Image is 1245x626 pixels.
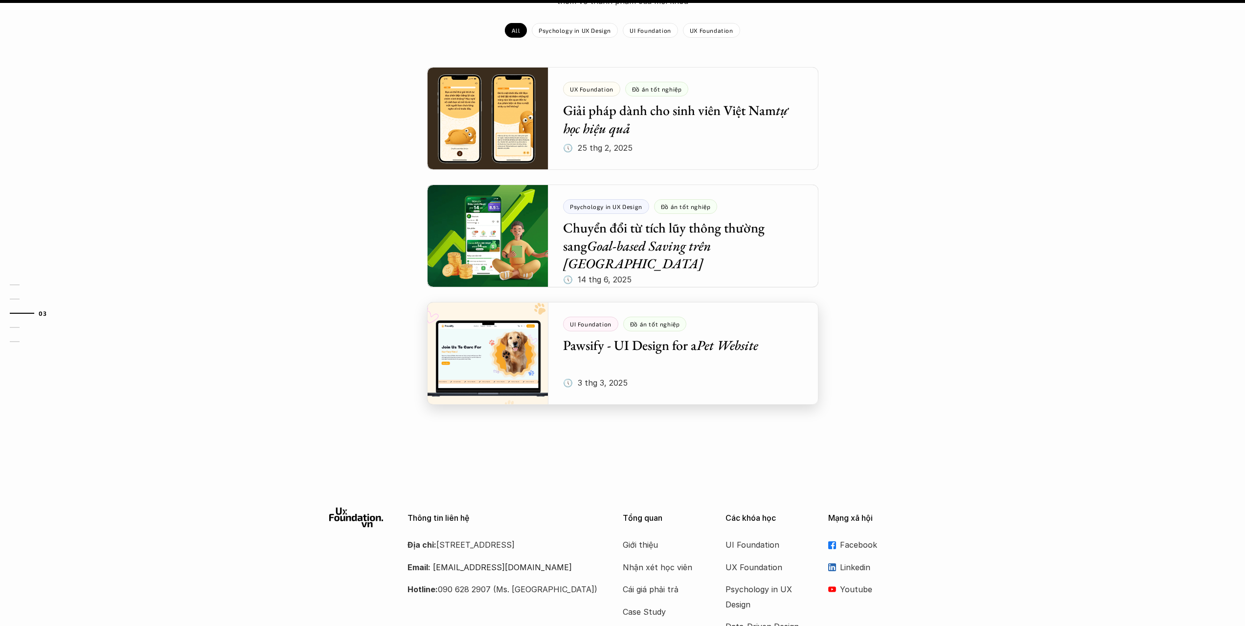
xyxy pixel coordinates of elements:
a: UI Foundation [725,537,804,552]
strong: Email: [407,562,430,572]
p: Tổng quan [623,513,711,523]
strong: Địa chỉ: [407,540,436,550]
p: Thông tin liên hệ [407,513,598,523]
a: Psychology in UX Design [725,582,804,612]
a: Cái giá phải trả [623,582,701,597]
a: Facebook [828,537,916,552]
p: Youtube [840,582,916,597]
a: Case Study [623,604,701,619]
p: Psychology in UX Design [539,27,611,34]
strong: 03 [39,309,46,316]
p: All [512,27,520,34]
p: 090 628 2907 (Ms. [GEOGRAPHIC_DATA]) [407,582,598,597]
a: Psychology in UX DesignĐồ án tốt nghiệpChuyển đổi từ tích lũy thông thường sangGoal-based Saving ... [427,185,818,287]
p: Facebook [840,537,916,552]
a: 03 [10,307,56,319]
p: Linkedin [840,560,916,575]
p: Các khóa học [725,513,814,523]
a: [EMAIL_ADDRESS][DOMAIN_NAME] [433,562,572,572]
p: Mạng xã hội [828,513,916,523]
p: [STREET_ADDRESS] [407,537,598,552]
a: Youtube [828,582,916,597]
a: UX FoundationĐồ án tốt nghiệpGiải pháp dành cho sinh viên Việt Namtự học hiệu quả🕔 25 thg 2, 2025 [427,67,818,170]
a: UI FoundationĐồ án tốt nghiệpPawsify - UI Design for aPet Website🕔 3 thg 3, 2025 [427,302,818,405]
a: Linkedin [828,560,916,575]
strong: Hotline: [407,584,438,594]
p: UX Foundation [690,27,733,34]
a: Giới thiệu [623,537,701,552]
p: UI Foundation [630,27,671,34]
a: UX Foundation [725,560,804,575]
a: Nhận xét học viên [623,560,701,575]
